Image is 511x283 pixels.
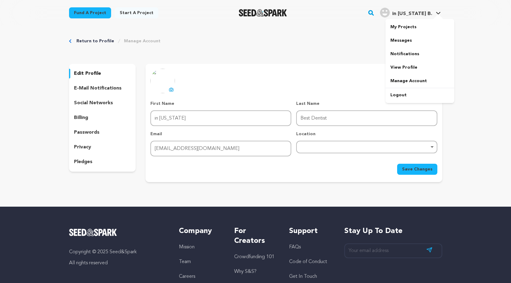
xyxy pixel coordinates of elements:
p: billing [74,114,88,121]
input: Email [150,141,291,156]
img: Seed&Spark Logo Dark Mode [239,9,287,17]
a: Seed&Spark Homepage [239,9,287,17]
a: Start a project [115,7,158,18]
span: Save Changes [402,166,432,172]
span: in [US_STATE] B. [392,11,432,16]
input: First Name [150,110,291,126]
img: Seed&Spark Logo [69,229,117,236]
p: pledges [74,158,92,166]
img: user.png [380,8,390,17]
p: Copyright © 2025 Seed&Spark [69,248,167,256]
button: privacy [69,142,136,152]
p: e-mail notifications [74,85,122,92]
p: Last Name [296,101,437,107]
a: Why S&S? [234,269,257,274]
a: My Projects [385,20,454,34]
button: pledges [69,157,136,167]
a: Code of Conduct [289,259,327,264]
input: Your email address [344,243,442,258]
img: tab_domain_overview_orange.svg [17,36,21,40]
div: Domain: [DOMAIN_NAME] [16,16,68,21]
div: Breadcrumb [69,38,442,44]
p: social networks [74,99,113,107]
h5: Company [179,226,222,236]
div: Keywords by Traffic [68,36,103,40]
h5: Support [289,226,332,236]
a: Manage Account [124,38,161,44]
h5: Stay up to date [344,226,442,236]
input: Last Name [296,110,437,126]
a: Messages [385,34,454,47]
button: e-mail notifications [69,83,136,93]
a: Careers [179,274,195,279]
p: First Name [150,101,291,107]
p: Email [150,131,291,137]
div: Domain Overview [23,36,55,40]
button: passwords [69,128,136,137]
a: Crowdfunding 101 [234,254,274,259]
img: tab_keywords_by_traffic_grey.svg [61,36,66,40]
a: Seed&Spark Homepage [69,229,167,236]
a: Manage Account [385,74,454,88]
a: FAQs [289,245,301,250]
a: Notifications [385,47,454,61]
a: Fund a project [69,7,111,18]
img: logo_orange.svg [10,10,15,15]
div: in Texas B.'s Profile [380,8,432,17]
a: Return to Profile [76,38,114,44]
p: Location [296,131,437,137]
p: All rights reserved [69,259,167,267]
h5: For Creators [234,226,277,246]
a: Logout [385,88,454,102]
span: in Texas B.'s Profile [379,6,442,19]
div: v 4.0.25 [17,10,30,15]
a: Get In Touch [289,274,317,279]
p: edit profile [74,70,101,77]
button: Save Changes [397,164,437,175]
a: Team [179,259,191,264]
button: social networks [69,98,136,108]
button: billing [69,113,136,123]
p: passwords [74,129,99,136]
a: View Profile [385,61,454,74]
button: edit profile [69,69,136,78]
img: website_grey.svg [10,16,15,21]
a: in Texas B.'s Profile [379,6,442,17]
p: privacy [74,143,91,151]
a: Mission [179,245,195,250]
